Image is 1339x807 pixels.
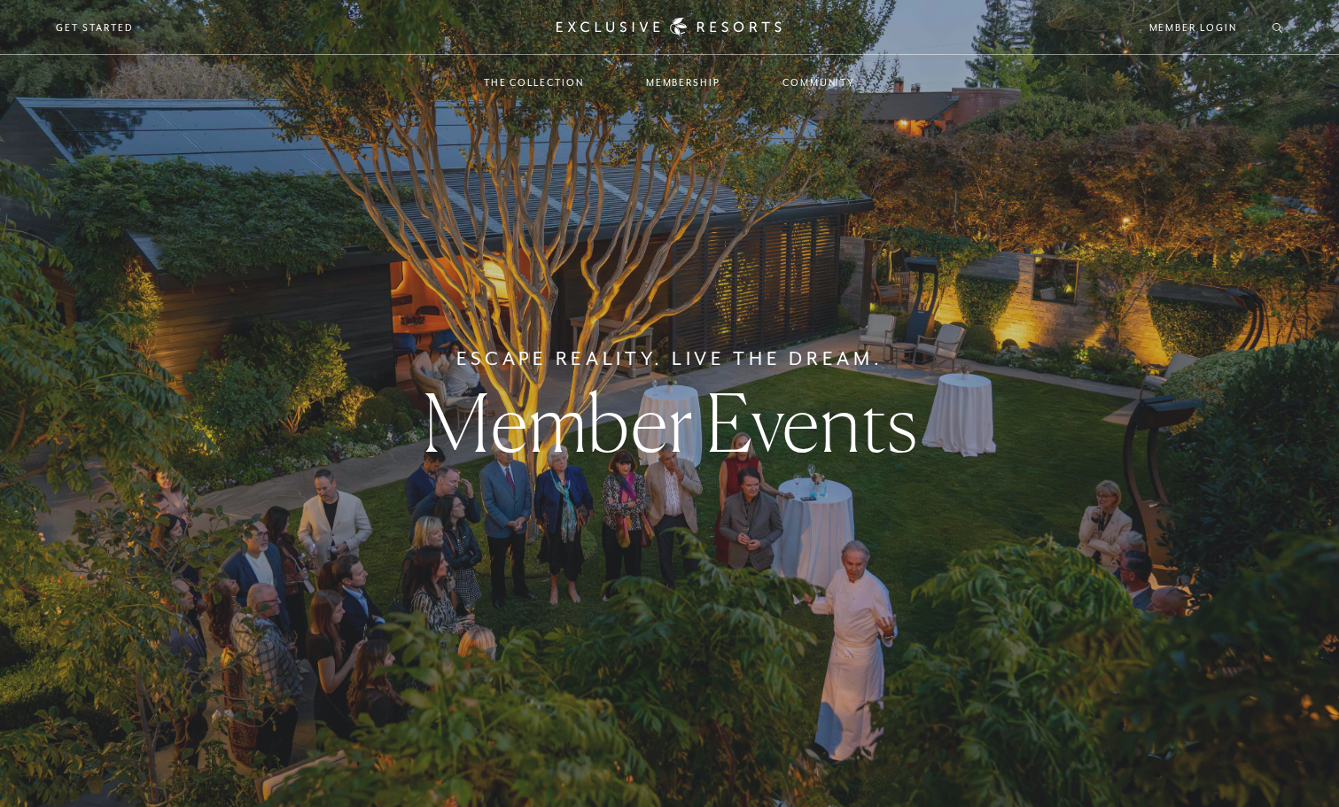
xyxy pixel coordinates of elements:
a: The Collection [466,57,602,108]
a: Membership [628,57,738,108]
a: Get Started [56,19,133,35]
h6: Escape Reality. Live The Dream. [456,345,884,373]
h1: Member Events [423,383,917,462]
a: Community [765,57,873,108]
a: Member Login [1149,19,1237,35]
